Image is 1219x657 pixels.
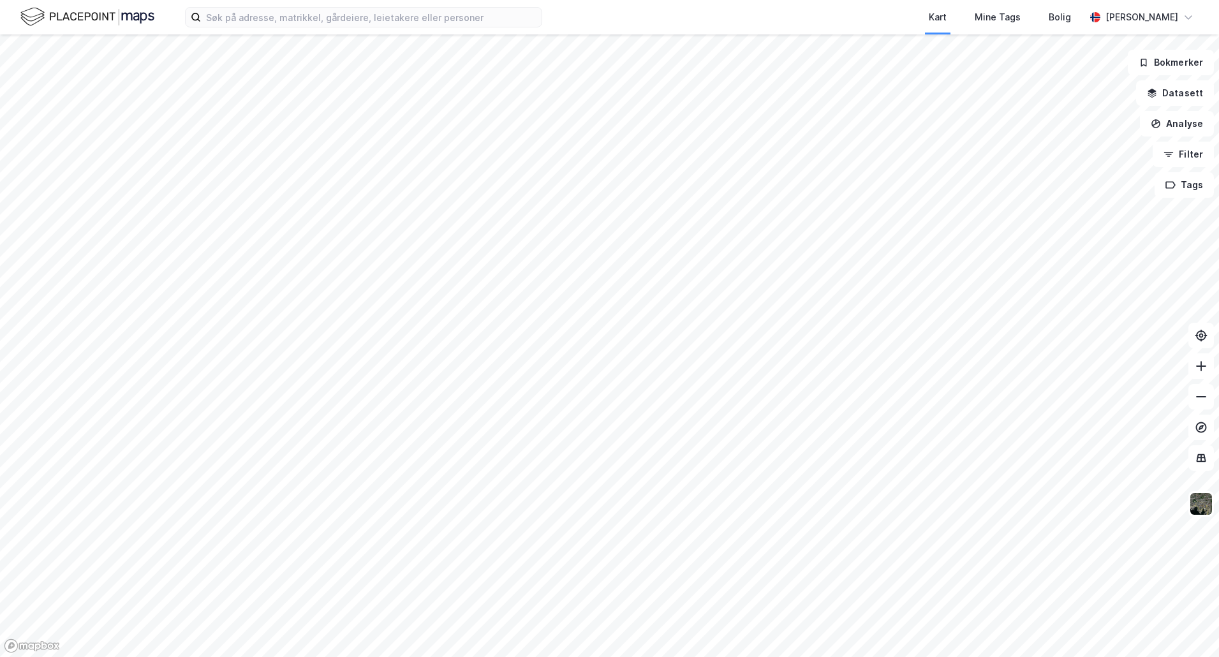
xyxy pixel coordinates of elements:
[975,10,1021,25] div: Mine Tags
[1155,172,1214,198] button: Tags
[4,639,60,653] a: Mapbox homepage
[1189,492,1213,516] img: 9k=
[1128,50,1214,75] button: Bokmerker
[1049,10,1071,25] div: Bolig
[929,10,947,25] div: Kart
[1136,80,1214,106] button: Datasett
[1140,111,1214,137] button: Analyse
[1105,10,1178,25] div: [PERSON_NAME]
[1153,142,1214,167] button: Filter
[1155,596,1219,657] div: Kontrollprogram for chat
[20,6,154,28] img: logo.f888ab2527a4732fd821a326f86c7f29.svg
[201,8,542,27] input: Søk på adresse, matrikkel, gårdeiere, leietakere eller personer
[1155,596,1219,657] iframe: Chat Widget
